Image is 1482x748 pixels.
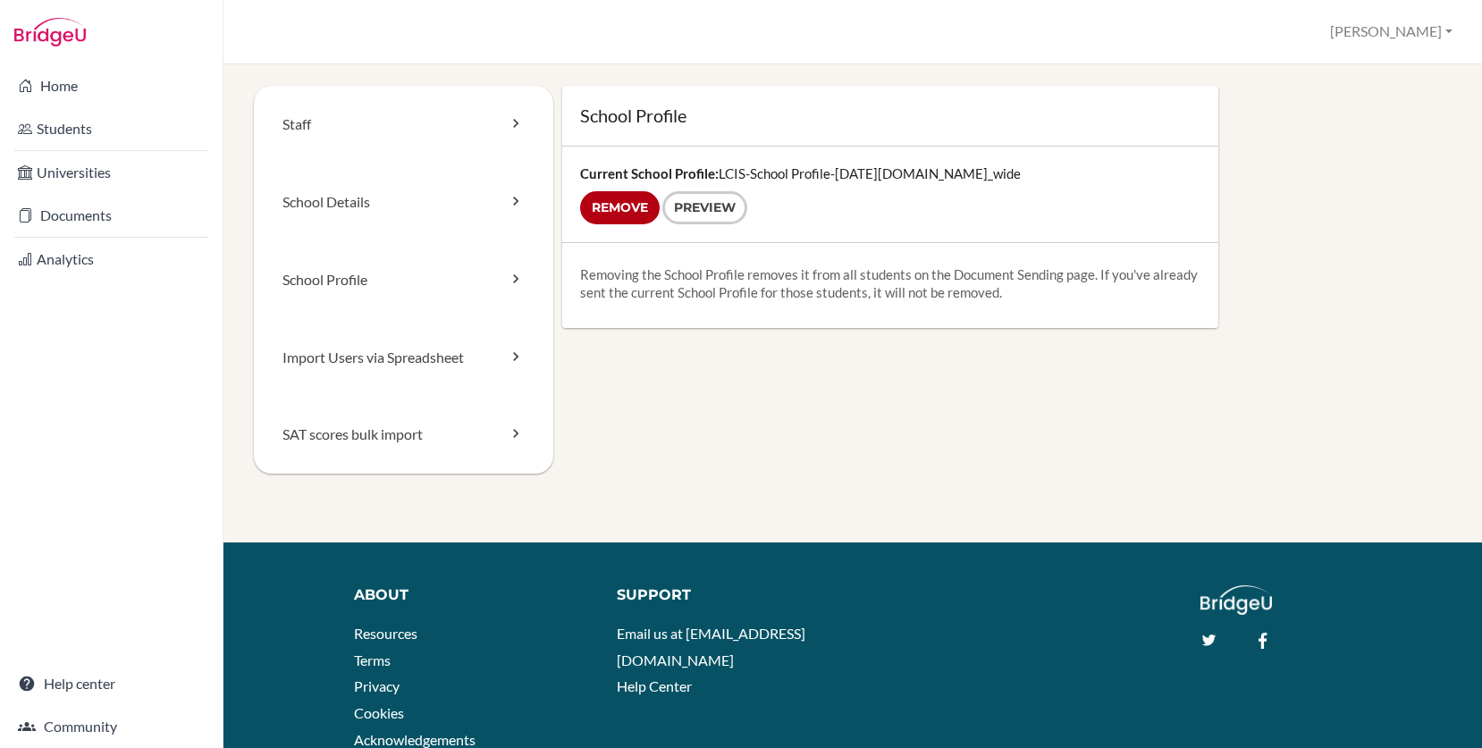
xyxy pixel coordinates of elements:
[617,585,838,606] div: Support
[1200,585,1273,615] img: logo_white@2x-f4f0deed5e89b7ecb1c2cc34c3e3d731f90f0f143d5ea2071677605dd97b5244.png
[1322,15,1461,48] button: [PERSON_NAME]
[14,18,86,46] img: Bridge-U
[254,319,553,397] a: Import Users via Spreadsheet
[354,731,476,748] a: Acknowledgements
[4,241,219,277] a: Analytics
[4,155,219,190] a: Universities
[354,625,417,642] a: Resources
[580,104,1200,128] h1: School Profile
[4,198,219,233] a: Documents
[254,86,553,164] a: Staff
[254,396,553,474] a: SAT scores bulk import
[617,677,692,694] a: Help Center
[4,709,219,744] a: Community
[662,191,747,224] a: Preview
[254,164,553,241] a: School Details
[4,111,219,147] a: Students
[580,165,719,181] strong: Current School Profile:
[562,147,1218,242] div: LCIS-School Profile-[DATE][DOMAIN_NAME]_wide
[354,585,590,606] div: About
[254,241,553,319] a: School Profile
[580,191,660,224] input: Remove
[580,265,1200,301] p: Removing the School Profile removes it from all students on the Document Sending page. If you've ...
[354,677,400,694] a: Privacy
[354,651,391,668] a: Terms
[4,666,219,702] a: Help center
[4,68,219,104] a: Home
[617,625,805,668] a: Email us at [EMAIL_ADDRESS][DOMAIN_NAME]
[354,704,404,721] a: Cookies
